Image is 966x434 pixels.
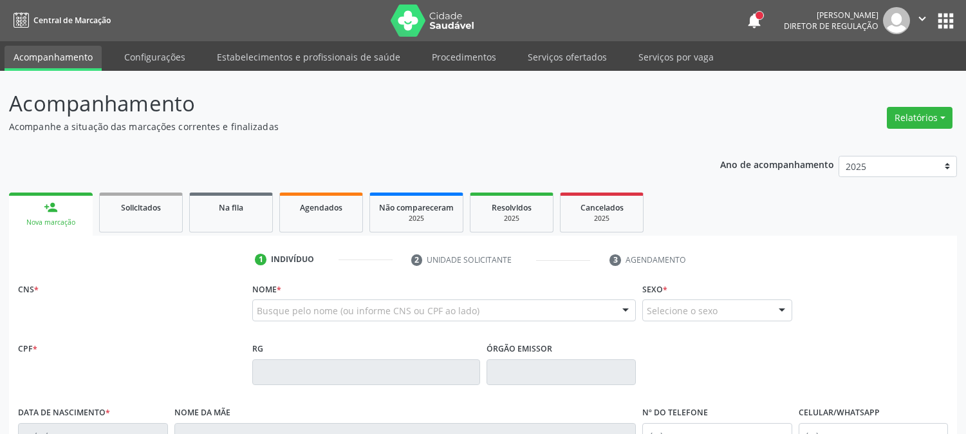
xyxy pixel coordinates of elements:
p: Ano de acompanhamento [720,156,834,172]
a: Procedimentos [423,46,505,68]
a: Serviços ofertados [519,46,616,68]
div: 2025 [379,214,454,223]
button: notifications [745,12,763,30]
div: [PERSON_NAME] [784,10,878,21]
div: Nova marcação [18,218,84,227]
span: Resolvidos [492,202,532,213]
span: Não compareceram [379,202,454,213]
button:  [910,7,934,34]
a: Estabelecimentos e profissionais de saúde [208,46,409,68]
p: Acompanhamento [9,88,673,120]
div: 2025 [479,214,544,223]
div: 2025 [570,214,634,223]
p: Acompanhe a situação das marcações correntes e finalizadas [9,120,673,133]
button: Relatórios [887,107,952,129]
label: Celular/WhatsApp [799,403,880,423]
label: CNS [18,279,39,299]
span: Cancelados [581,202,624,213]
a: Serviços por vaga [629,46,723,68]
label: Nome da mãe [174,403,230,423]
span: Na fila [219,202,243,213]
label: Sexo [642,279,667,299]
span: Busque pelo nome (ou informe CNS ou CPF ao lado) [257,304,479,317]
span: Agendados [300,202,342,213]
label: Data de nascimento [18,403,110,423]
span: Diretor de regulação [784,21,878,32]
a: Central de Marcação [9,10,111,31]
a: Configurações [115,46,194,68]
img: img [883,7,910,34]
span: Central de Marcação [33,15,111,26]
div: person_add [44,200,58,214]
div: 1 [255,254,266,265]
i:  [915,12,929,26]
label: RG [252,339,263,359]
label: Órgão emissor [487,339,552,359]
a: Acompanhamento [5,46,102,71]
div: Indivíduo [271,254,314,265]
label: CPF [18,339,37,359]
span: Solicitados [121,202,161,213]
label: Nº do Telefone [642,403,708,423]
button: apps [934,10,957,32]
span: Selecione o sexo [647,304,718,317]
label: Nome [252,279,281,299]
